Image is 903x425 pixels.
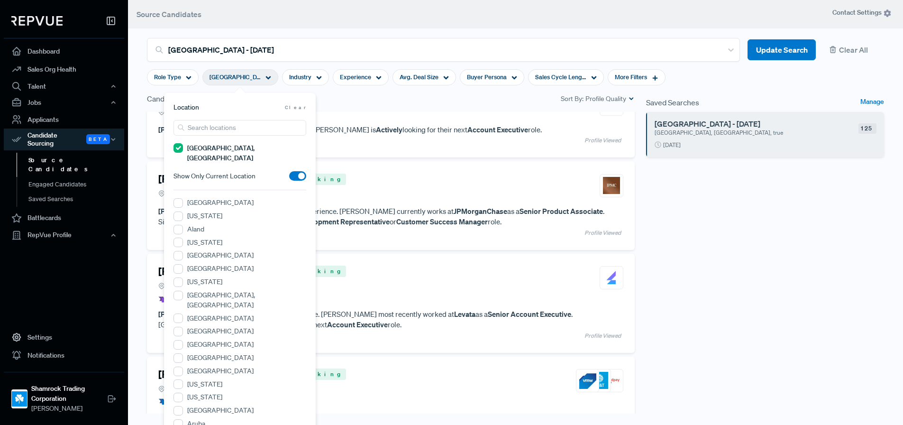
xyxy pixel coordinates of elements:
[187,277,222,287] label: [US_STATE]
[158,309,216,319] strong: [PERSON_NAME]
[187,366,254,376] label: [GEOGRAPHIC_DATA]
[187,224,204,234] label: Aland
[173,102,199,112] span: Location
[158,206,216,216] strong: [PERSON_NAME]
[158,265,241,277] h4: [PERSON_NAME]
[86,134,110,144] span: Beta
[187,314,254,323] label: [GEOGRAPHIC_DATA]
[187,392,222,402] label: [US_STATE]
[585,94,626,104] span: Profile Quality
[340,73,371,82] span: Experience
[158,125,216,134] strong: [PERSON_NAME]
[276,217,390,226] strong: Sales Development Representative
[187,238,222,248] label: [US_STATE]
[497,412,553,421] strong: Account Director
[603,269,620,286] img: Levata
[823,39,884,61] button: Clear All
[4,94,124,111] button: Jobs
[832,8,892,18] span: Contact Settings
[858,123,876,134] span: 125
[158,124,623,135] p: has years of sales experience. [PERSON_NAME] is looking for their next role.
[158,412,216,421] strong: [PERSON_NAME]
[158,173,241,185] h4: [PERSON_NAME]
[187,143,306,163] label: [GEOGRAPHIC_DATA], [GEOGRAPHIC_DATA]
[376,125,402,134] strong: Actively
[173,171,255,181] span: Show Only Current Location
[4,78,124,94] button: Talent
[646,97,699,108] span: Saved Searches
[31,384,107,404] strong: Shamrock Trading Corporation
[31,404,107,414] span: [PERSON_NAME]
[158,135,623,146] article: Profile Viewed
[561,94,635,104] div: Sort By:
[158,206,623,227] p: has year of sales experience. [PERSON_NAME] currently works at as a . Simon is looking for their ...
[467,125,528,134] strong: Account Executive
[147,93,185,104] span: Candidates
[187,353,254,363] label: [GEOGRAPHIC_DATA]
[860,97,884,108] a: Manage
[158,309,623,330] p: has years of sales experience. [PERSON_NAME] most recently worked at as a . [GEOGRAPHIC_DATA] is ...
[137,9,201,19] span: Source Candidates
[187,250,254,260] label: [GEOGRAPHIC_DATA]
[327,320,388,329] strong: Account Executive
[4,129,124,150] div: Candidate Sourcing
[400,73,438,82] span: Avg. Deal Size
[4,129,124,150] button: Candidate Sourcing Beta
[4,111,124,129] a: Applicants
[187,379,222,389] label: [US_STATE]
[454,206,507,216] strong: JPMorganChase
[187,326,254,336] label: [GEOGRAPHIC_DATA]
[285,104,306,111] span: Clear
[591,372,608,389] img: ATT
[158,227,623,239] article: Profile Viewed
[454,412,481,421] strong: VMware
[467,73,507,82] span: Buyer Persona
[17,177,137,192] a: Engaged Candidates
[520,206,603,216] strong: Senior Product Associate
[4,372,124,417] a: Shamrock Trading CorporationShamrock Trading Corporation[PERSON_NAME]
[210,73,261,82] span: [GEOGRAPHIC_DATA], [GEOGRAPHIC_DATA]
[158,330,623,342] article: Profile Viewed
[615,73,647,82] span: More Filters
[11,16,63,26] img: RepVue
[748,39,816,61] button: Update Search
[187,264,254,274] label: [GEOGRAPHIC_DATA]
[4,60,124,78] a: Sales Org Health
[17,192,137,207] a: Saved Searches
[4,328,124,346] a: Settings
[12,391,27,407] img: Shamrock Trading Corporation
[579,372,596,389] img: VMware
[173,120,306,136] input: Search locations
[655,120,846,129] h6: [GEOGRAPHIC_DATA] - [DATE]
[4,42,124,60] a: Dashboard
[187,406,254,416] label: [GEOGRAPHIC_DATA]
[396,217,488,226] strong: Customer Success Manager
[17,153,137,177] a: Source Candidates
[158,397,180,407] img: Quota Badge
[603,177,620,194] img: JPMorganChase
[187,198,254,208] label: [GEOGRAPHIC_DATA]
[4,209,124,227] a: Battlecards
[187,290,306,310] label: [GEOGRAPHIC_DATA], [GEOGRAPHIC_DATA]
[4,227,124,243] button: RepVue Profile
[603,372,620,389] img: Worldpay from FIS
[488,309,571,319] strong: Senior Account Executive
[4,346,124,364] a: Notifications
[158,368,241,380] h4: [PERSON_NAME]
[154,73,181,82] span: Role Type
[187,340,254,350] label: [GEOGRAPHIC_DATA]
[289,73,311,82] span: Industry
[663,141,681,149] span: [DATE]
[535,73,586,82] span: Sales Cycle Length
[454,309,475,319] strong: Levata
[655,129,827,137] p: [GEOGRAPHIC_DATA], [GEOGRAPHIC_DATA], true
[187,211,222,221] label: [US_STATE]
[158,295,180,305] img: President Badge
